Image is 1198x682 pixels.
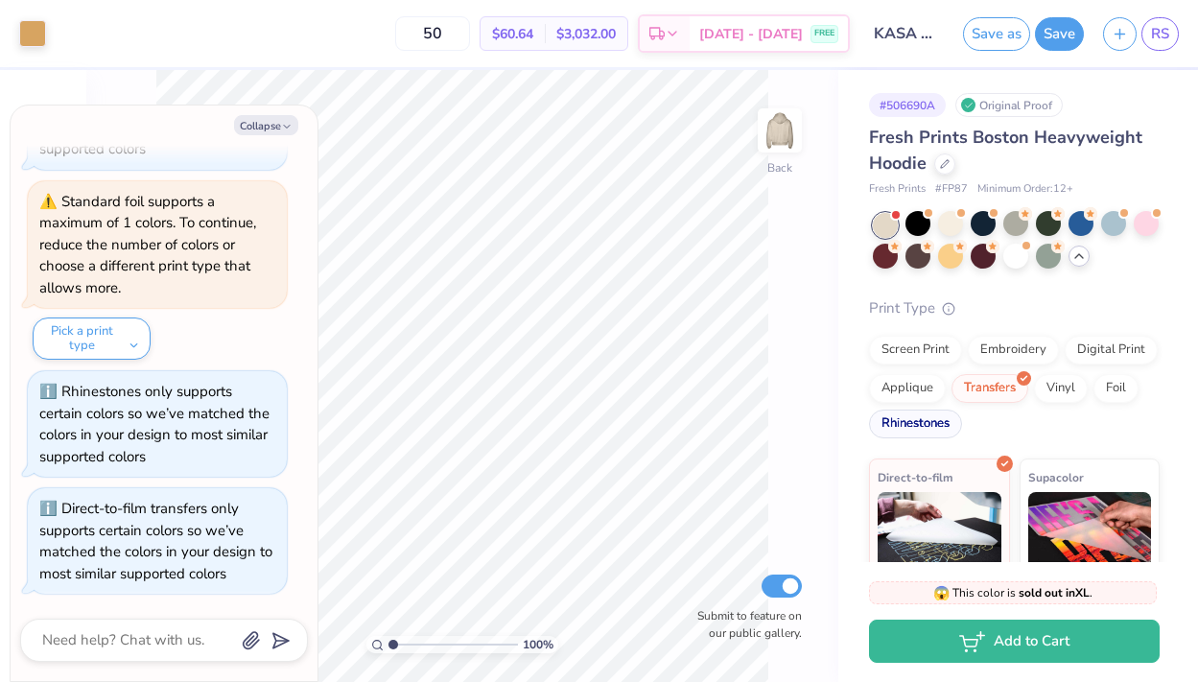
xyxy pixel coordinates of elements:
span: Direct-to-film [878,467,953,487]
div: Rhinestones only supports certain colors so we’ve matched the colors in your design to most simil... [39,382,270,466]
span: Fresh Prints Boston Heavyweight Hoodie [869,126,1142,175]
img: Supacolor [1028,492,1152,588]
input: – – [395,16,470,51]
div: Screen Print [869,336,962,365]
img: Direct-to-film [878,492,1001,588]
span: 100 % [523,636,553,653]
div: Standard foil supports a maximum of 1 colors. To continue, reduce the number of colors or choose ... [39,192,256,297]
div: Direct-to-film transfers only supports certain colors so we’ve matched the colors in your design ... [39,499,272,583]
strong: sold out in XL [1019,585,1090,600]
div: Back [767,159,792,176]
div: Foil [1093,374,1139,403]
div: Print Type [869,297,1160,319]
div: Embroidery [968,336,1059,365]
span: [DATE] - [DATE] [699,24,803,44]
div: Applique [869,374,946,403]
span: $3,032.00 [556,24,616,44]
button: Save as [963,17,1030,51]
div: Digital Print [1065,336,1158,365]
input: Untitled Design [859,14,953,53]
label: Submit to feature on our public gallery. [687,607,802,642]
div: # 506690A [869,93,946,117]
span: Minimum Order: 12 + [977,181,1073,198]
button: Add to Cart [869,620,1160,663]
button: Pick a print type [33,317,151,360]
img: Back [761,111,799,150]
div: Transfers [951,374,1028,403]
span: RS [1151,23,1169,45]
button: Collapse [234,115,298,135]
div: Vinyl [1034,374,1088,403]
span: Supacolor [1028,467,1084,487]
span: # FP87 [935,181,968,198]
span: $60.64 [492,24,533,44]
span: This color is . [933,584,1092,601]
span: FREE [814,27,834,40]
span: Fresh Prints [869,181,926,198]
div: Rhinestones [869,410,962,438]
a: RS [1141,17,1179,51]
span: 😱 [933,584,950,602]
div: Original Proof [955,93,1063,117]
button: Save [1035,17,1084,51]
